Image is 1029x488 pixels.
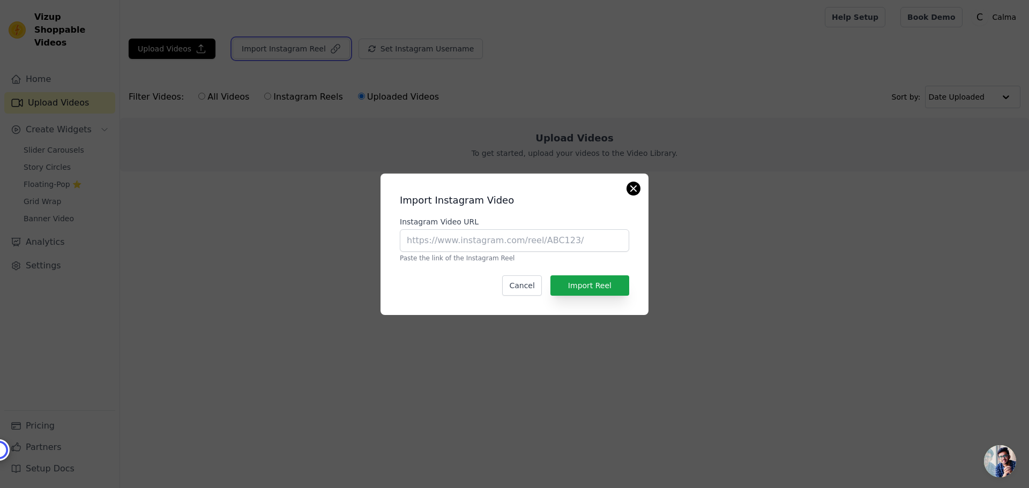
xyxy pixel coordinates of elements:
button: Close modal [627,182,640,195]
div: Open chat [984,445,1016,477]
button: Import Reel [550,275,629,296]
button: Cancel [502,275,541,296]
p: Paste the link of the Instagram Reel [400,254,629,262]
input: https://www.instagram.com/reel/ABC123/ [400,229,629,252]
h2: Import Instagram Video [400,193,629,208]
label: Instagram Video URL [400,216,629,227]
